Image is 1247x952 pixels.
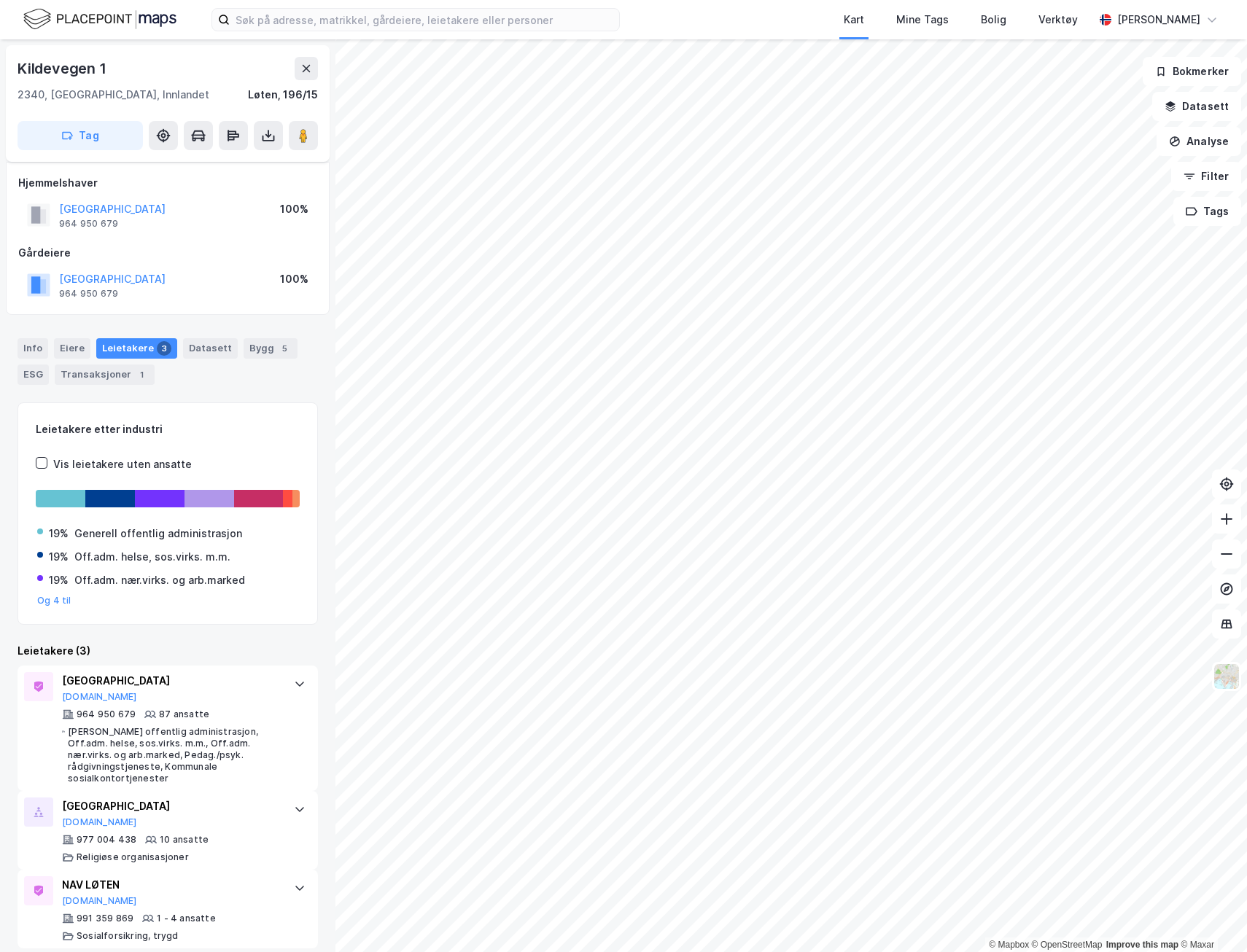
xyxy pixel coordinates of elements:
[49,525,69,542] div: 19%
[230,9,619,31] input: Søk på adresse, matrikkel, gårdeiere, leietakere eller personer
[59,218,118,230] div: 964 950 679
[53,456,192,473] div: Vis leietakere uten ansatte
[896,11,949,28] div: Mine Tags
[18,121,143,150] button: Tag
[62,876,279,894] div: NAV LØTEN
[18,57,109,80] div: Kildevegen 1
[18,174,317,192] div: Hjemmelshaver
[77,930,179,942] div: Sosialforsikring, trygd
[981,11,1006,28] div: Bolig
[74,548,230,566] div: Off.adm. helse, sos.virks. m.m.
[844,11,864,28] div: Kart
[134,367,149,382] div: 1
[36,421,300,438] div: Leietakere etter industri
[989,940,1029,950] a: Mapbox
[23,7,176,32] img: logo.f888ab2527a4732fd821a326f86c7f29.svg
[74,571,245,589] div: Off.adm. nær.virks. og arb.marked
[77,851,189,863] div: Religiøse organisasjoner
[62,895,137,907] button: [DOMAIN_NAME]
[68,726,279,784] div: [PERSON_NAME] offentlig administrasjon, Off.adm. helse, sos.virks. m.m., Off.adm. nær.virks. og a...
[160,834,209,846] div: 10 ansatte
[62,691,137,703] button: [DOMAIN_NAME]
[277,341,292,356] div: 5
[54,338,90,359] div: Eiere
[55,364,155,385] div: Transaksjoner
[280,270,308,288] div: 100%
[74,525,242,542] div: Generell offentlig administrasjon
[49,548,69,566] div: 19%
[1157,127,1241,156] button: Analyse
[1174,882,1247,952] iframe: Chat Widget
[96,338,177,359] div: Leietakere
[183,338,238,359] div: Datasett
[77,913,133,924] div: 991 359 869
[1173,197,1241,226] button: Tags
[18,338,48,359] div: Info
[248,86,318,104] div: Løten, 196/15
[280,200,308,218] div: 100%
[37,595,71,606] button: Og 4 til
[1174,882,1247,952] div: Kontrollprogram for chat
[1143,57,1241,86] button: Bokmerker
[1038,11,1078,28] div: Verktøy
[62,797,279,815] div: [GEOGRAPHIC_DATA]
[59,288,118,300] div: 964 950 679
[1117,11,1200,28] div: [PERSON_NAME]
[62,672,279,690] div: [GEOGRAPHIC_DATA]
[49,571,69,589] div: 19%
[18,244,317,262] div: Gårdeiere
[159,709,209,720] div: 87 ansatte
[1171,162,1241,191] button: Filter
[157,341,171,356] div: 3
[18,642,318,660] div: Leietakere (3)
[77,709,136,720] div: 964 950 679
[244,338,298,359] div: Bygg
[18,86,209,104] div: 2340, [GEOGRAPHIC_DATA], Innlandet
[1213,663,1240,690] img: Z
[1032,940,1103,950] a: OpenStreetMap
[1152,92,1241,121] button: Datasett
[62,816,137,828] button: [DOMAIN_NAME]
[157,913,216,924] div: 1 - 4 ansatte
[1106,940,1178,950] a: Improve this map
[77,834,136,846] div: 977 004 438
[18,364,49,385] div: ESG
